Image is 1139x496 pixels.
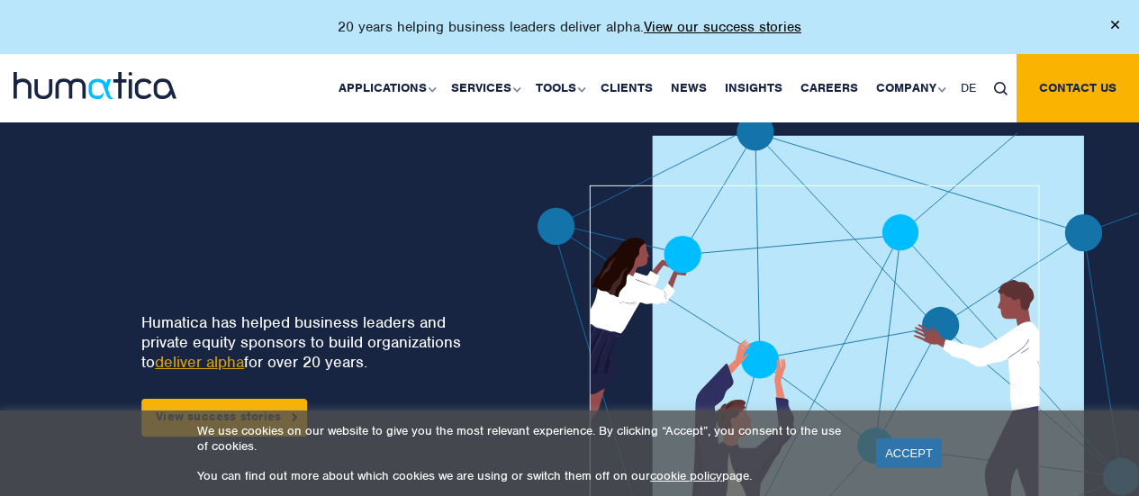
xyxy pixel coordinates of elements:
a: Tools [527,54,592,122]
a: View our success stories [644,18,801,36]
img: search_icon [994,82,1008,95]
a: ACCEPT [876,438,942,468]
a: Insights [716,54,791,122]
p: We use cookies on our website to give you the most relevant experience. By clicking “Accept”, you... [197,423,854,454]
a: cookie policy [650,468,722,483]
a: DE [952,54,985,122]
a: Applications [330,54,442,122]
a: Contact us [1017,54,1139,122]
a: Company [867,54,952,122]
span: DE [961,80,976,95]
p: Humatica has helped business leaders and private equity sponsors to build organizations to for ov... [141,312,473,372]
img: logo [14,72,176,99]
a: Services [442,54,527,122]
p: 20 years helping business leaders deliver alpha. [338,18,801,36]
a: Careers [791,54,867,122]
a: deliver alpha [155,352,244,372]
a: News [662,54,716,122]
a: Clients [592,54,662,122]
a: View success stories [141,399,307,437]
p: You can find out more about which cookies we are using or switch them off on our page. [197,468,854,483]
